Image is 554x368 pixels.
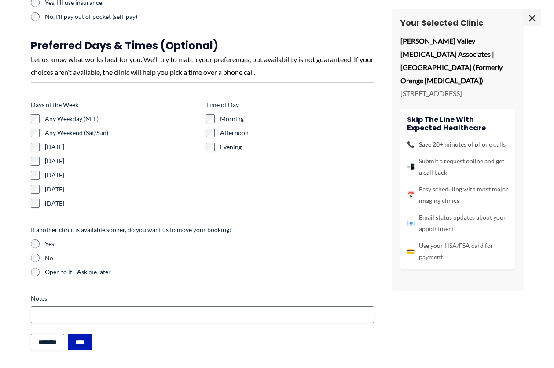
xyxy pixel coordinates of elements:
[45,185,199,194] label: [DATE]
[45,129,199,137] label: Any Weekend (Sat/Sun)
[31,39,374,52] h3: Preferred Days & Times (Optional)
[407,161,415,173] span: 📲
[45,143,199,151] label: [DATE]
[407,184,508,206] li: Easy scheduling with most major imaging clinics
[407,155,508,178] li: Submit a request online and get a call back
[407,217,415,229] span: 📧
[407,115,508,132] h4: Skip the line with Expected Healthcare
[407,139,508,150] li: Save 20+ minutes of phone calls
[45,254,374,262] label: No
[45,268,374,276] label: Open to it - Ask me later
[220,114,374,123] label: Morning
[45,239,374,248] label: Yes
[407,139,415,150] span: 📞
[523,9,541,26] span: ×
[407,189,415,201] span: 📅
[407,212,508,235] li: Email status updates about your appointment
[31,225,232,234] legend: If another clinic is available sooner, do you want us to move your booking?
[31,100,78,109] legend: Days of the Week
[45,114,199,123] label: Any Weekday (M-F)
[45,12,199,21] label: No, I'll pay out of pocket (self-pay)
[400,18,515,28] h3: Your Selected Clinic
[400,87,515,100] p: [STREET_ADDRESS]
[220,129,374,137] label: Afternoon
[45,157,199,166] label: [DATE]
[31,294,374,303] label: Notes
[206,100,239,109] legend: Time of Day
[31,53,374,79] div: Let us know what works best for you. We'll try to match your preferences, but availability is not...
[407,240,508,263] li: Use your HSA/FSA card for payment
[220,143,374,151] label: Evening
[400,34,515,87] p: [PERSON_NAME] Valley [MEDICAL_DATA] Associates | [GEOGRAPHIC_DATA] (Formerly Orange [MEDICAL_DATA])
[45,171,199,180] label: [DATE]
[407,246,415,257] span: 💳
[45,199,199,208] label: [DATE]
